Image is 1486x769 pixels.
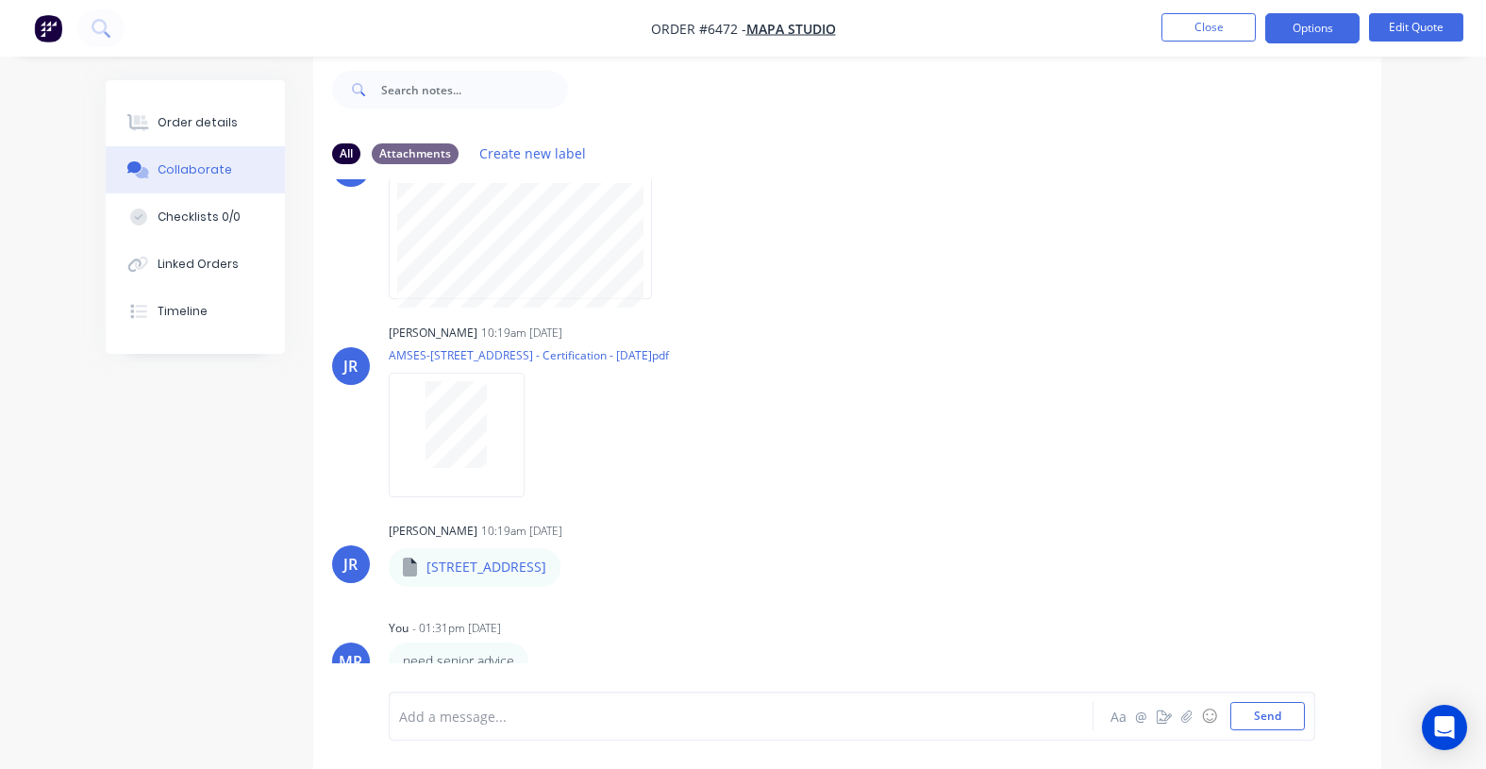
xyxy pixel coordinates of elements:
[106,193,285,241] button: Checklists 0/0
[1422,705,1467,750] div: Open Intercom Messenger
[389,347,669,363] p: AMSES-[STREET_ADDRESS] - Certification - [DATE]pdf
[158,209,241,226] div: Checklists 0/0
[343,553,358,576] div: JR
[158,161,232,178] div: Collaborate
[389,523,477,540] div: [PERSON_NAME]
[339,650,362,673] div: MR
[403,652,514,671] p: need senior advice
[106,99,285,146] button: Order details
[1161,13,1256,42] button: Close
[481,325,562,342] div: 10:19am [DATE]
[106,146,285,193] button: Collaborate
[106,288,285,335] button: Timeline
[481,523,562,540] div: 10:19am [DATE]
[343,355,358,377] div: JR
[389,325,477,342] div: [PERSON_NAME]
[651,20,746,38] span: Order #6472 -
[34,14,62,42] img: Factory
[332,143,360,164] div: All
[1130,705,1153,727] button: @
[470,141,596,166] button: Create new label
[389,620,409,637] div: You
[1230,702,1305,730] button: Send
[372,143,459,164] div: Attachments
[746,20,836,38] a: Mapa Studio
[158,256,239,273] div: Linked Orders
[1369,13,1463,42] button: Edit Quote
[1108,705,1130,727] button: Aa
[381,71,568,109] input: Search notes...
[158,114,238,131] div: Order details
[106,241,285,288] button: Linked Orders
[158,303,208,320] div: Timeline
[1265,13,1360,43] button: Options
[426,558,546,577] p: [STREET_ADDRESS]
[412,620,501,637] div: - 01:31pm [DATE]
[1198,705,1221,727] button: ☺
